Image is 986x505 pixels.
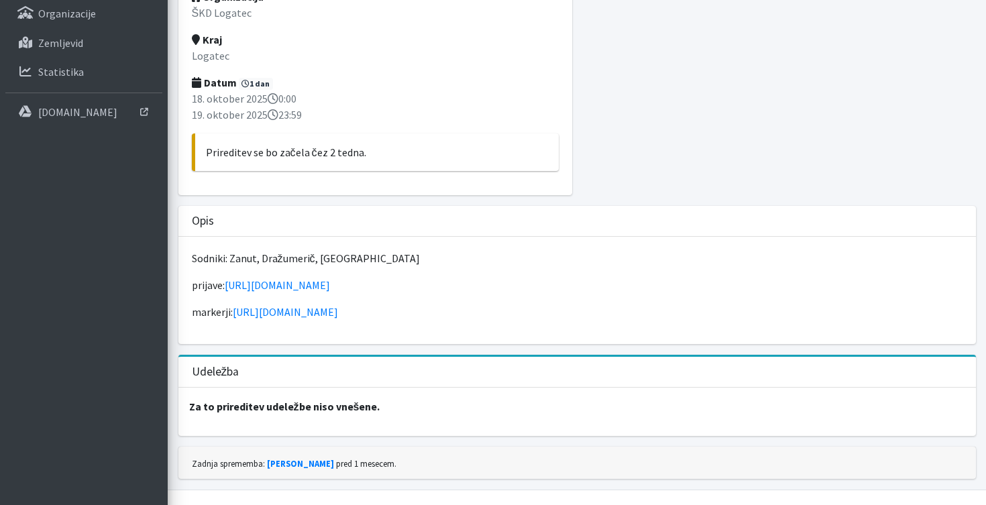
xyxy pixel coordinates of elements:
strong: Kraj [192,33,222,46]
a: Statistika [5,58,162,85]
h3: Udeležba [192,365,239,379]
a: [PERSON_NAME] [267,458,334,469]
p: Organizacije [38,7,96,20]
strong: Datum [192,76,237,89]
p: prijave: [192,277,963,293]
p: ŠKD Logatec [192,5,559,21]
p: Logatec [192,48,559,64]
p: 18. oktober 2025 0:00 19. oktober 2025 23:59 [192,91,559,123]
a: [DOMAIN_NAME] [5,99,162,125]
p: markerji: [192,304,963,320]
p: Sodniki: Zanut, Dražumerič, [GEOGRAPHIC_DATA] [192,250,963,266]
h3: Opis [192,214,214,228]
a: [URL][DOMAIN_NAME] [225,278,330,292]
p: Zemljevid [38,36,83,50]
span: 1 dan [239,78,274,90]
a: [URL][DOMAIN_NAME] [233,305,338,319]
p: Prireditev se bo začela čez 2 tedna. [206,144,548,160]
a: Zemljevid [5,30,162,56]
small: Zadnja sprememba: pred 1 mesecem. [192,458,396,469]
strong: Za to prireditev udeležbe niso vnešene. [189,400,380,413]
p: Statistika [38,65,84,78]
p: [DOMAIN_NAME] [38,105,117,119]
